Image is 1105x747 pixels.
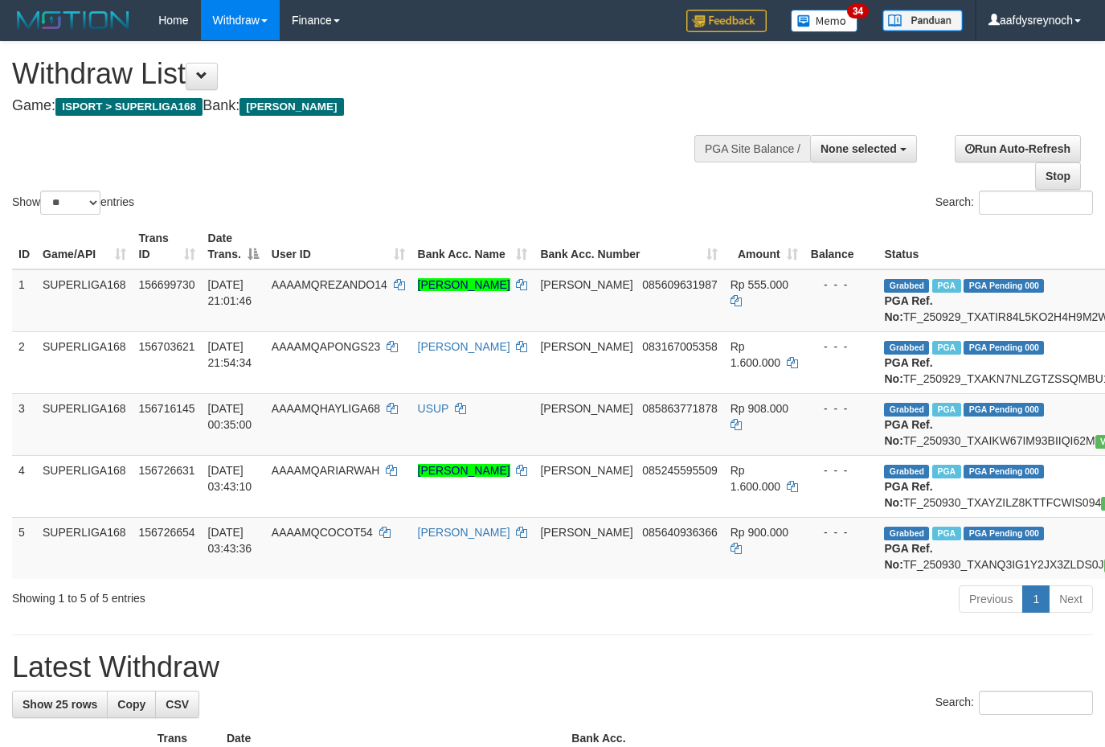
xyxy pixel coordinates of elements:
[418,340,510,353] a: [PERSON_NAME]
[208,526,252,555] span: [DATE] 03:43:36
[804,224,878,269] th: Balance
[272,464,380,477] span: AAAAMQARIARWAH
[36,517,133,579] td: SUPERLIGA168
[1049,585,1093,613] a: Next
[23,698,97,711] span: Show 25 rows
[12,651,1093,683] h1: Latest Withdraw
[12,58,721,90] h1: Withdraw List
[12,191,134,215] label: Show entries
[418,402,449,415] a: USUP
[272,340,380,353] span: AAAAMQAPONGS23
[36,331,133,393] td: SUPERLIGA168
[731,402,788,415] span: Rp 908.000
[642,278,717,291] span: Copy 085609631987 to clipboard
[12,269,36,332] td: 1
[884,294,932,323] b: PGA Ref. No:
[882,10,963,31] img: panduan.png
[811,277,872,293] div: - - -
[884,356,932,385] b: PGA Ref. No:
[166,698,189,711] span: CSV
[884,279,929,293] span: Grabbed
[411,224,534,269] th: Bank Acc. Name: activate to sort column ascending
[821,142,897,155] span: None selected
[139,340,195,353] span: 156703621
[964,465,1044,478] span: PGA Pending
[540,526,632,539] span: [PERSON_NAME]
[884,403,929,417] span: Grabbed
[540,340,632,353] span: [PERSON_NAME]
[117,698,145,711] span: Copy
[12,98,721,114] h4: Game: Bank:
[811,339,872,355] div: - - -
[540,278,632,291] span: [PERSON_NAME]
[964,527,1044,540] span: PGA Pending
[731,278,788,291] span: Rp 555.000
[36,393,133,455] td: SUPERLIGA168
[36,269,133,332] td: SUPERLIGA168
[12,393,36,455] td: 3
[239,98,343,116] span: [PERSON_NAME]
[107,691,156,718] a: Copy
[418,526,510,539] a: [PERSON_NAME]
[55,98,203,116] span: ISPORT > SUPERLIGA168
[959,585,1023,613] a: Previous
[208,278,252,307] span: [DATE] 21:01:46
[964,403,1044,417] span: PGA Pending
[724,224,804,269] th: Amount: activate to sort column ascending
[847,4,869,18] span: 34
[12,691,108,718] a: Show 25 rows
[932,341,960,355] span: Marked by aafchhiseyha
[694,135,810,162] div: PGA Site Balance /
[1022,585,1050,613] a: 1
[964,279,1044,293] span: PGA Pending
[791,10,858,32] img: Button%20Memo.svg
[534,224,723,269] th: Bank Acc. Number: activate to sort column ascending
[884,527,929,540] span: Grabbed
[884,418,932,447] b: PGA Ref. No:
[955,135,1081,162] a: Run Auto-Refresh
[418,278,510,291] a: [PERSON_NAME]
[932,403,960,417] span: Marked by aafchhiseyha
[731,526,788,539] span: Rp 900.000
[935,691,1093,715] label: Search:
[935,191,1093,215] label: Search:
[272,278,387,291] span: AAAAMQREZANDO14
[642,526,717,539] span: Copy 085640936366 to clipboard
[272,526,373,539] span: AAAAMQCOCOT54
[12,517,36,579] td: 5
[642,464,717,477] span: Copy 085245595509 to clipboard
[133,224,202,269] th: Trans ID: activate to sort column ascending
[202,224,265,269] th: Date Trans.: activate to sort column descending
[12,584,448,606] div: Showing 1 to 5 of 5 entries
[731,340,780,369] span: Rp 1.600.000
[686,10,767,32] img: Feedback.jpg
[139,526,195,539] span: 156726654
[979,691,1093,715] input: Search:
[932,279,960,293] span: Marked by aafchhiseyha
[932,527,960,540] span: Marked by aafchhiseyha
[40,191,100,215] select: Showentries
[36,455,133,517] td: SUPERLIGA168
[272,402,380,415] span: AAAAMQHAYLIGA68
[12,8,134,32] img: MOTION_logo.png
[208,402,252,431] span: [DATE] 00:35:00
[139,402,195,415] span: 156716145
[979,191,1093,215] input: Search:
[1035,162,1081,190] a: Stop
[540,402,632,415] span: [PERSON_NAME]
[418,464,510,477] a: [PERSON_NAME]
[884,341,929,355] span: Grabbed
[265,224,411,269] th: User ID: activate to sort column ascending
[811,524,872,540] div: - - -
[642,340,717,353] span: Copy 083167005358 to clipboard
[964,341,1044,355] span: PGA Pending
[139,464,195,477] span: 156726631
[208,340,252,369] span: [DATE] 21:54:34
[12,331,36,393] td: 2
[36,224,133,269] th: Game/API: activate to sort column ascending
[208,464,252,493] span: [DATE] 03:43:10
[810,135,917,162] button: None selected
[884,542,932,571] b: PGA Ref. No:
[642,402,717,415] span: Copy 085863771878 to clipboard
[540,464,632,477] span: [PERSON_NAME]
